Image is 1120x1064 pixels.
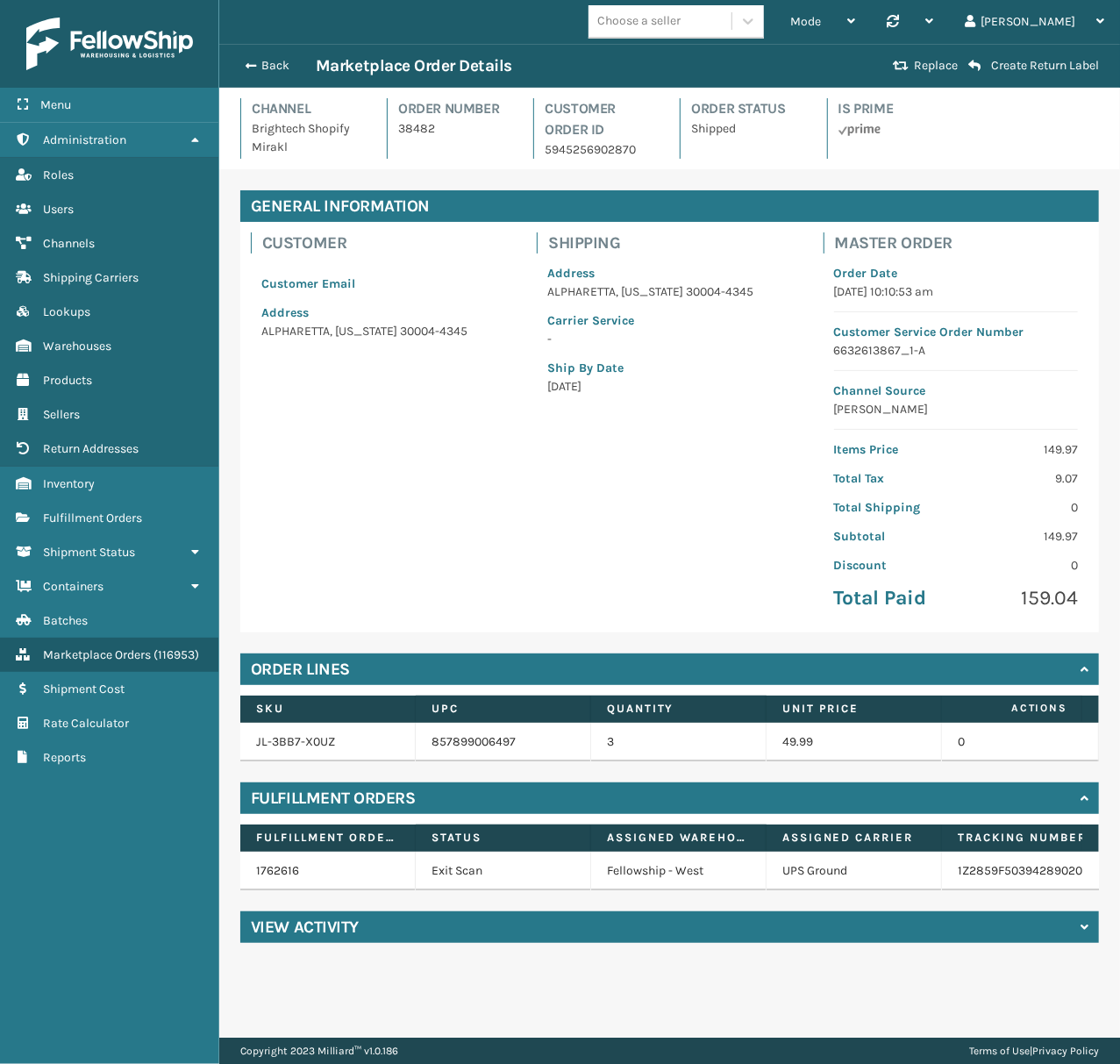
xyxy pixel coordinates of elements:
label: Quantity [607,701,750,717]
p: Total Paid [834,585,945,611]
label: Tracking Number [958,830,1101,846]
label: SKU [256,701,399,717]
span: Products [43,373,92,388]
p: - [547,330,791,348]
label: Status [432,830,574,846]
p: Customer Email [261,275,505,293]
p: 0 [967,498,1078,517]
p: Subtotal [834,527,945,546]
p: 159.04 [967,585,1078,611]
span: Warehouses [43,339,111,353]
span: Fulfillment Orders [43,511,142,525]
button: Replace [888,58,963,74]
a: Terms of Use [969,1045,1030,1057]
span: Marketplace Orders [43,647,151,662]
p: 9.07 [967,469,1078,488]
p: Shipped [691,119,805,138]
span: Administration [43,132,126,147]
td: 0 [942,723,1117,761]
p: 6632613867_1-A [834,341,1078,360]
p: Order Date [834,264,1078,282]
p: Ship By Date [547,359,791,377]
button: Create Return Label [963,58,1104,74]
a: JL-3BB7-X0UZ [256,734,335,749]
label: Assigned Warehouse [607,830,750,846]
p: Brightech Shopify Mirakl [252,119,366,156]
div: Choose a seller [597,12,681,31]
p: 149.97 [967,440,1078,459]
h3: Marketplace Order Details [316,55,512,76]
label: UPC [432,701,574,717]
h4: Shipping [548,232,802,254]
h4: Customer Order Id [545,98,659,140]
span: Actions [956,694,1078,723]
h4: Customer [262,232,516,254]
p: Items Price [834,440,945,459]
span: ( 116953 ) [153,647,199,662]
span: Shipment Cost [43,682,125,696]
h4: Is Prime [838,98,952,119]
span: Roles [43,168,74,182]
p: 38482 [398,119,512,138]
p: Customer Service Order Number [834,323,1078,341]
span: Rate Calculator [43,716,129,731]
a: 1Z2859F50394289020 [958,863,1082,878]
a: Privacy Policy [1032,1045,1099,1057]
span: Reports [43,750,86,765]
p: ALPHARETTA , [US_STATE] 30004-4345 [547,282,791,301]
p: Channel Source [834,382,1078,400]
span: Menu [40,97,71,112]
td: UPS Ground [767,852,942,890]
p: [PERSON_NAME] [834,400,1078,418]
h4: General Information [240,190,1099,222]
p: Discount [834,556,945,575]
p: Copyright 2023 Milliard™ v 1.0.186 [240,1038,398,1064]
p: [DATE] [547,377,791,396]
span: Lookups [43,304,90,319]
p: Carrier Service [547,311,791,330]
button: Back [235,58,316,74]
h4: Order Status [691,98,805,119]
span: Mode [790,14,821,29]
h4: Order Number [398,98,512,119]
td: 857899006497 [416,723,591,761]
span: Channels [43,236,95,251]
h4: Master Order [835,232,1088,254]
span: Sellers [43,407,80,422]
span: Shipment Status [43,545,135,560]
h4: Channel [252,98,366,119]
i: Create Return Label [968,59,981,73]
img: logo [26,18,193,70]
label: Unit Price [782,701,925,717]
span: Address [547,266,595,281]
td: Fellowship - West [591,852,767,890]
p: Total Shipping [834,498,945,517]
p: 149.97 [967,527,1078,546]
div: | [969,1038,1099,1064]
span: Return Addresses [43,441,139,456]
td: 49.99 [767,723,942,761]
label: Fulfillment Order Id [256,830,399,846]
span: Shipping Carriers [43,270,139,285]
span: Batches [43,613,88,628]
span: Inventory [43,476,95,491]
p: [DATE] 10:10:53 am [834,282,1078,301]
h4: Order Lines [251,659,350,680]
label: Assigned Carrier [782,830,925,846]
span: Containers [43,579,103,594]
h4: View Activity [251,917,359,938]
td: 3 [591,723,767,761]
p: Total Tax [834,469,945,488]
p: 0 [967,556,1078,575]
p: 5945256902870 [545,140,659,159]
a: 1762616 [256,863,299,878]
td: Exit Scan [416,852,591,890]
p: ALPHARETTA , [US_STATE] 30004-4345 [261,322,505,340]
span: Address [261,305,309,320]
i: Replace [893,60,909,72]
h4: Fulfillment Orders [251,788,415,809]
span: Users [43,202,74,217]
